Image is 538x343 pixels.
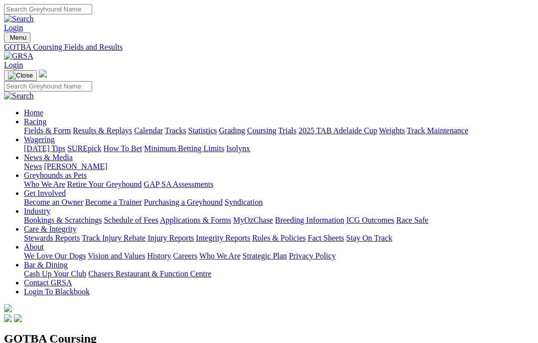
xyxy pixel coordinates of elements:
div: Bar & Dining [24,269,534,278]
a: Care & Integrity [24,225,77,233]
img: Search [4,14,34,23]
a: News [24,162,42,171]
img: logo-grsa-white.png [4,304,12,312]
a: Industry [24,207,50,215]
img: twitter.svg [14,314,22,322]
a: SUREpick [67,144,101,153]
a: Race Safe [396,216,428,224]
a: Tracks [165,126,186,135]
a: Greyhounds as Pets [24,171,87,179]
a: Calendar [134,126,163,135]
a: Login [4,61,23,69]
a: 2025 TAB Adelaide Cup [298,126,377,135]
a: News & Media [24,153,73,162]
a: Get Involved [24,189,66,197]
a: Login To Blackbook [24,287,90,296]
a: [DATE] Tips [24,144,65,153]
a: Stewards Reports [24,234,80,242]
a: Injury Reports [147,234,194,242]
button: Toggle navigation [4,32,30,43]
a: Statistics [188,126,217,135]
a: Track Maintenance [407,126,468,135]
div: Care & Integrity [24,234,534,243]
a: Coursing [247,126,276,135]
a: Integrity Reports [196,234,250,242]
div: Wagering [24,144,534,153]
img: logo-grsa-white.png [39,70,47,78]
a: Breeding Information [275,216,344,224]
a: Retire Your Greyhound [67,180,142,188]
a: Careers [173,252,197,260]
a: MyOzChase [233,216,273,224]
a: Minimum Betting Limits [144,144,224,153]
div: Industry [24,216,534,225]
a: Trials [278,126,296,135]
div: News & Media [24,162,534,171]
img: GRSA [4,52,33,61]
a: Vision and Values [88,252,145,260]
input: Search [4,4,92,14]
input: Search [4,81,92,91]
a: Applications & Forms [160,216,231,224]
a: [PERSON_NAME] [44,162,107,171]
div: Get Involved [24,198,534,207]
a: Privacy Policy [289,252,336,260]
img: Close [8,72,33,80]
a: Stay On Track [346,234,392,242]
a: How To Bet [104,144,142,153]
a: Wagering [24,135,55,144]
img: Search [4,91,34,100]
a: Schedule of Fees [104,216,158,224]
a: Become a Trainer [85,198,142,206]
a: Chasers Restaurant & Function Centre [88,269,211,278]
div: Racing [24,126,534,135]
div: Greyhounds as Pets [24,180,534,189]
a: Who We Are [24,180,65,188]
a: Fact Sheets [308,234,344,242]
a: Fields & Form [24,126,71,135]
a: Results & Replays [73,126,132,135]
a: Grading [219,126,245,135]
a: Home [24,108,43,117]
a: Racing [24,117,46,126]
a: GOTBA Coursing Fields and Results [4,43,534,52]
a: Who We Are [199,252,241,260]
a: History [147,252,171,260]
a: Rules & Policies [252,234,306,242]
a: Strategic Plan [243,252,287,260]
a: Contact GRSA [24,278,72,287]
a: Become an Owner [24,198,83,206]
a: Bar & Dining [24,260,68,269]
a: Bookings & Scratchings [24,216,102,224]
a: About [24,243,44,251]
a: Login [4,23,23,32]
a: Purchasing a Greyhound [144,198,223,206]
a: Isolynx [226,144,250,153]
a: GAP SA Assessments [144,180,214,188]
a: Syndication [225,198,263,206]
a: Cash Up Your Club [24,269,86,278]
img: facebook.svg [4,314,12,322]
a: ICG Outcomes [346,216,394,224]
div: About [24,252,534,260]
a: Weights [379,126,405,135]
button: Toggle navigation [4,70,37,81]
a: Track Injury Rebate [82,234,145,242]
a: We Love Our Dogs [24,252,86,260]
span: Menu [10,34,26,41]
